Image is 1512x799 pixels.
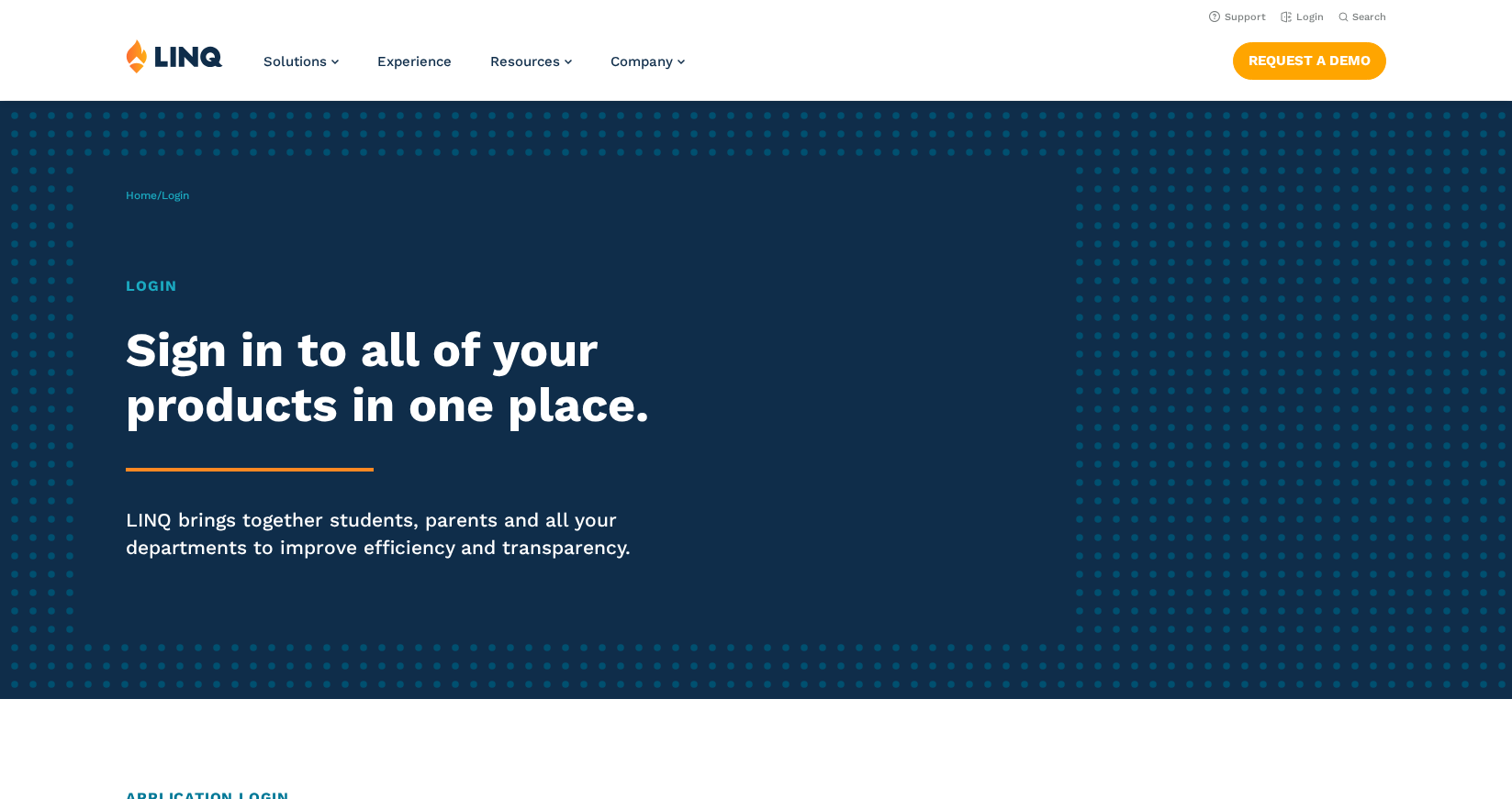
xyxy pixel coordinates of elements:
[1281,11,1324,23] a: Login
[126,275,709,297] h1: Login
[490,53,560,70] span: Resources
[263,53,339,70] a: Solutions
[126,323,709,433] h2: Sign in to all of your products in one place.
[126,39,223,73] img: LINQ | K‑12 Software
[377,53,452,70] a: Experience
[610,53,685,70] a: Company
[263,39,685,99] nav: Primary Navigation
[1338,10,1386,24] button: Open Search Bar
[126,506,709,561] p: LINQ brings together students, parents and all your departments to improve efficiency and transpa...
[263,53,327,70] span: Solutions
[490,53,572,70] a: Resources
[1233,42,1386,79] a: Request a Demo
[126,189,157,202] a: Home
[162,189,189,202] span: Login
[1352,11,1386,23] span: Search
[1233,39,1386,79] nav: Button Navigation
[126,189,189,202] span: /
[610,53,673,70] span: Company
[1209,11,1266,23] a: Support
